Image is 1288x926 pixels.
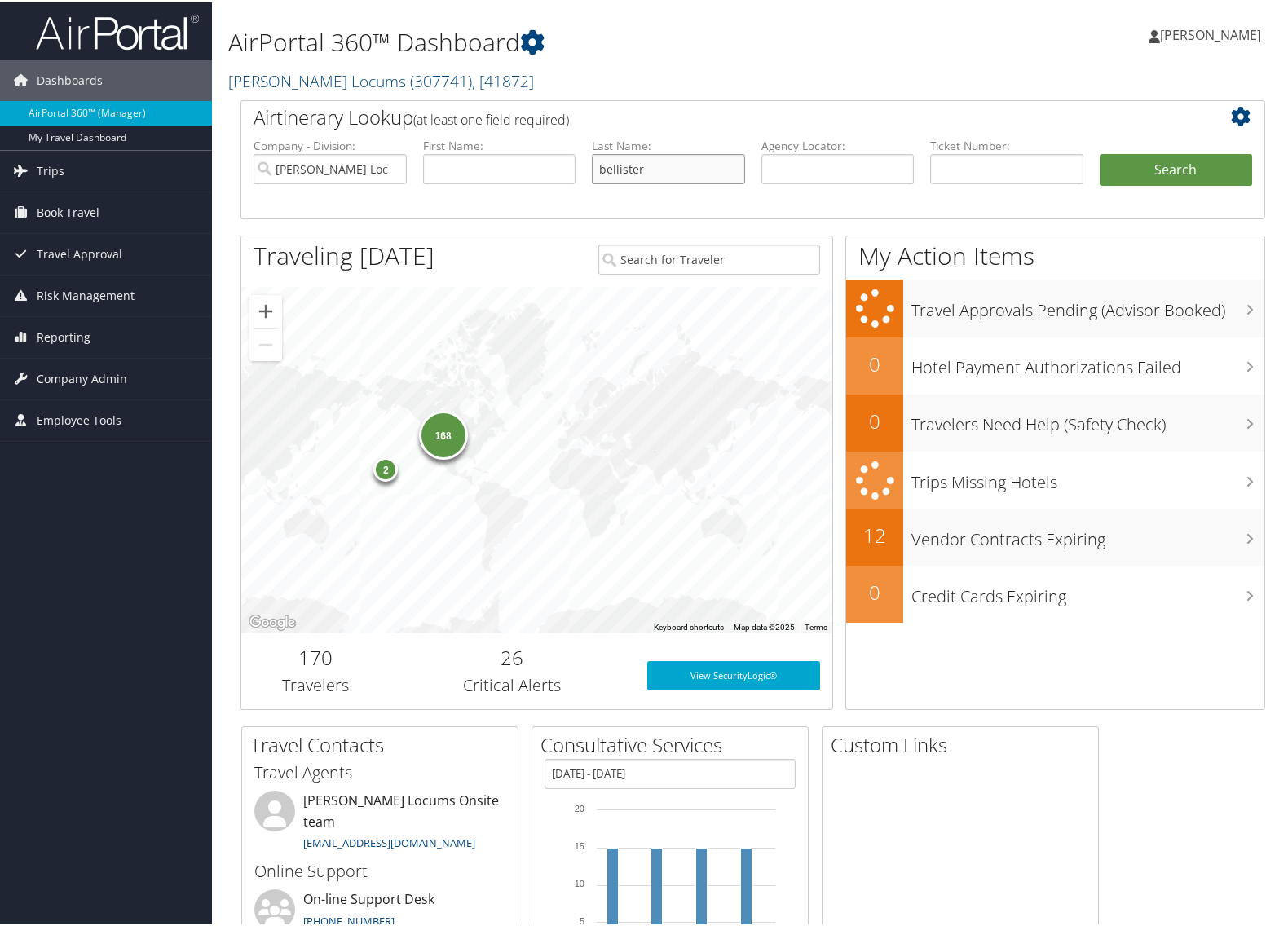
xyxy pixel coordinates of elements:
span: Company Admin [37,356,127,397]
span: [PERSON_NAME] [1160,24,1261,42]
span: ( 307741 ) [410,68,472,90]
button: Zoom in [249,293,282,325]
li: [PERSON_NAME] Locums Onsite team [246,788,514,855]
h3: Critical Alerts [401,672,623,694]
h1: My Action Items [846,236,1264,271]
span: Dashboards [37,58,103,99]
h2: 26 [401,642,623,669]
tspan: 5 [580,914,584,924]
h1: Traveling [DATE] [254,236,434,271]
h3: Travel Agents [254,759,505,782]
label: First Name: [423,135,576,152]
span: Reporting [37,315,90,355]
a: 0Travelers Need Help (Safety Check) [846,392,1264,449]
h3: Trips Missing Hotels [911,461,1264,492]
a: Terms (opens in new tab) [805,620,827,629]
h2: 0 [846,405,903,433]
button: Zoom out [249,326,282,359]
a: 0Hotel Payment Authorizations Failed [846,335,1264,392]
label: Ticket Number: [930,135,1083,152]
a: Travel Approvals Pending (Advisor Booked) [846,277,1264,335]
h3: Online Support [254,858,505,880]
h2: Travel Contacts [250,729,518,756]
tspan: 20 [575,801,584,811]
h2: Airtinerary Lookup [254,101,1167,129]
a: [EMAIL_ADDRESS][DOMAIN_NAME] [303,833,475,848]
span: Map data ©2025 [734,620,795,629]
img: airportal-logo.png [36,11,199,49]
button: Keyboard shortcuts [654,620,724,631]
h3: Travel Approvals Pending (Advisor Booked) [911,289,1264,320]
label: Agency Locator: [761,135,915,152]
span: Employee Tools [37,398,121,439]
a: Open this area in Google Maps (opens a new window) [245,610,299,631]
h2: Consultative Services [540,729,808,756]
h3: Travelers [254,672,377,694]
span: , [ 41872 ] [472,68,534,90]
label: Last Name: [592,135,745,152]
h3: Travelers Need Help (Safety Check) [911,403,1264,434]
img: Google [245,610,299,631]
h3: Vendor Contracts Expiring [911,518,1264,549]
span: Travel Approval [37,231,122,272]
tspan: 15 [575,839,584,849]
a: [PHONE_NUMBER] [303,911,395,926]
h2: 0 [846,576,903,604]
input: Search for Traveler [598,242,820,272]
h3: Hotel Payment Authorizations Failed [911,346,1264,377]
a: 0Credit Cards Expiring [846,563,1264,620]
span: Risk Management [37,273,135,314]
span: Book Travel [37,190,99,231]
h1: AirPortal 360™ Dashboard [228,23,928,57]
button: Search [1100,152,1253,184]
h2: Custom Links [831,729,1098,756]
h2: 0 [846,348,903,376]
h3: Credit Cards Expiring [911,575,1264,606]
tspan: 10 [575,876,584,886]
a: [PERSON_NAME] Locums [228,68,534,90]
div: 168 [419,408,468,456]
a: Trips Missing Hotels [846,449,1264,507]
label: Company - Division: [254,135,407,152]
a: View SecurityLogic® [647,659,820,688]
div: 2 [374,455,399,479]
span: Trips [37,148,64,189]
h2: 170 [254,642,377,669]
h2: 12 [846,519,903,547]
a: [PERSON_NAME] [1149,8,1277,57]
a: 12Vendor Contracts Expiring [846,506,1264,563]
span: (at least one field required) [413,108,569,126]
